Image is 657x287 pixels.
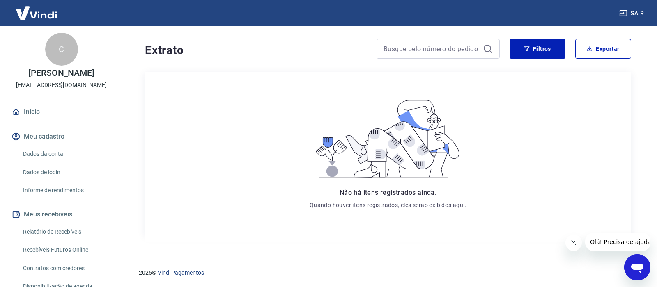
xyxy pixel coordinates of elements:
p: 2025 © [139,269,637,277]
a: Contratos com credores [20,260,113,277]
button: Exportar [575,39,631,59]
a: Relatório de Recebíveis [20,223,113,240]
iframe: Fechar mensagem [565,235,582,251]
p: [EMAIL_ADDRESS][DOMAIN_NAME] [16,81,107,89]
a: Recebíveis Futuros Online [20,241,113,258]
a: Dados da conta [20,146,113,162]
button: Meu cadastro [10,128,113,146]
p: Quando houver itens registrados, eles serão exibidos aqui. [310,201,466,209]
input: Busque pelo número do pedido [384,43,480,55]
div: C [45,33,78,66]
a: Vindi Pagamentos [158,269,204,276]
span: Não há itens registrados ainda. [340,189,436,196]
p: [PERSON_NAME] [28,69,94,77]
button: Sair [618,6,647,21]
img: Vindi [10,0,63,25]
iframe: Mensagem da empresa [585,233,650,251]
button: Filtros [510,39,565,59]
a: Início [10,103,113,121]
button: Meus recebíveis [10,205,113,223]
a: Informe de rendimentos [20,182,113,199]
h4: Extrato [145,42,367,59]
span: Olá! Precisa de ajuda? [5,6,69,12]
a: Dados de login [20,164,113,181]
iframe: Botão para abrir a janela de mensagens [624,254,650,280]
